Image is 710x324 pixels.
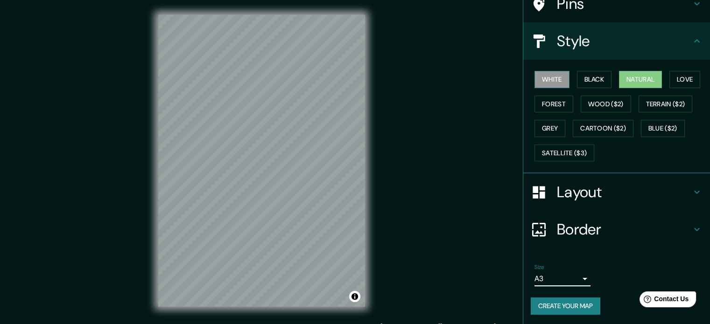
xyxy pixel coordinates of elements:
[523,173,710,211] div: Layout
[557,32,691,50] h4: Style
[573,120,633,137] button: Cartoon ($2)
[534,271,590,286] div: A3
[534,120,565,137] button: Grey
[669,71,700,88] button: Love
[523,211,710,248] div: Border
[557,183,691,201] h4: Layout
[641,120,685,137] button: Blue ($2)
[581,96,631,113] button: Wood ($2)
[534,263,544,271] label: Size
[557,220,691,239] h4: Border
[523,22,710,60] div: Style
[158,15,365,307] canvas: Map
[639,96,693,113] button: Terrain ($2)
[627,288,700,314] iframe: Help widget launcher
[534,145,594,162] button: Satellite ($3)
[531,297,600,315] button: Create your map
[619,71,662,88] button: Natural
[534,71,569,88] button: White
[577,71,612,88] button: Black
[534,96,573,113] button: Forest
[349,291,360,302] button: Toggle attribution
